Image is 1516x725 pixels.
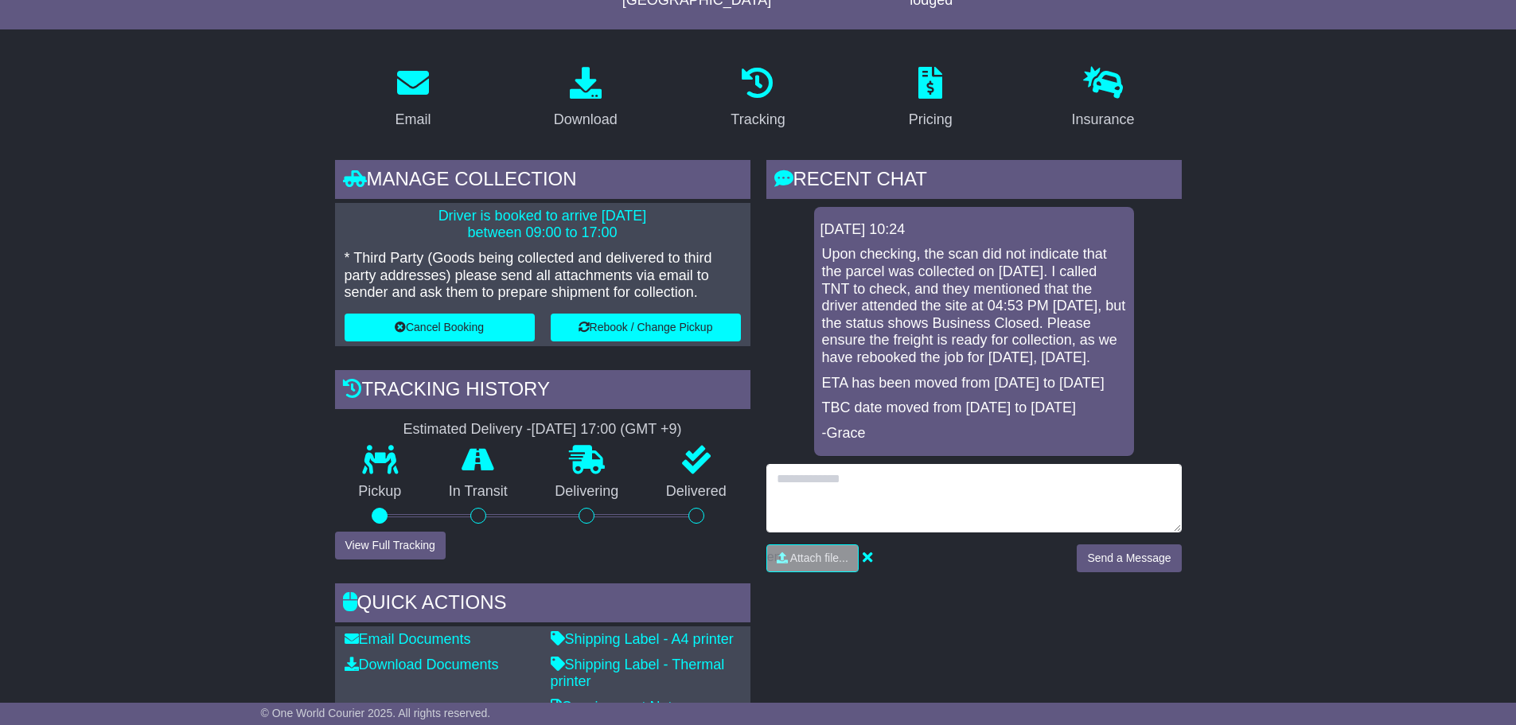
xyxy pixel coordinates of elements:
[384,61,441,136] a: Email
[335,483,426,501] p: Pickup
[544,61,628,136] a: Download
[1077,544,1181,572] button: Send a Message
[395,109,431,131] div: Email
[335,583,750,626] div: Quick Actions
[261,707,491,719] span: © One World Courier 2025. All rights reserved.
[335,370,750,413] div: Tracking history
[532,421,682,439] div: [DATE] 17:00 (GMT +9)
[551,314,741,341] button: Rebook / Change Pickup
[335,160,750,203] div: Manage collection
[1072,109,1135,131] div: Insurance
[335,532,446,559] button: View Full Tracking
[532,483,643,501] p: Delivering
[554,109,618,131] div: Download
[820,221,1128,239] div: [DATE] 10:24
[345,657,499,672] a: Download Documents
[822,246,1126,366] p: Upon checking, the scan did not indicate that the parcel was collected on [DATE]. I called TNT to...
[822,375,1126,392] p: ETA has been moved from [DATE] to [DATE]
[551,699,680,715] a: Consignment Note
[345,250,741,302] p: * Third Party (Goods being collected and delivered to third party addresses) please send all atta...
[731,109,785,131] div: Tracking
[345,314,535,341] button: Cancel Booking
[345,208,741,242] p: Driver is booked to arrive [DATE] between 09:00 to 17:00
[909,109,953,131] div: Pricing
[1062,61,1145,136] a: Insurance
[335,421,750,439] div: Estimated Delivery -
[766,160,1182,203] div: RECENT CHAT
[898,61,963,136] a: Pricing
[345,631,471,647] a: Email Documents
[551,657,725,690] a: Shipping Label - Thermal printer
[551,631,734,647] a: Shipping Label - A4 printer
[822,425,1126,442] p: -Grace
[425,483,532,501] p: In Transit
[822,400,1126,417] p: TBC date moved from [DATE] to [DATE]
[642,483,750,501] p: Delivered
[720,61,795,136] a: Tracking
